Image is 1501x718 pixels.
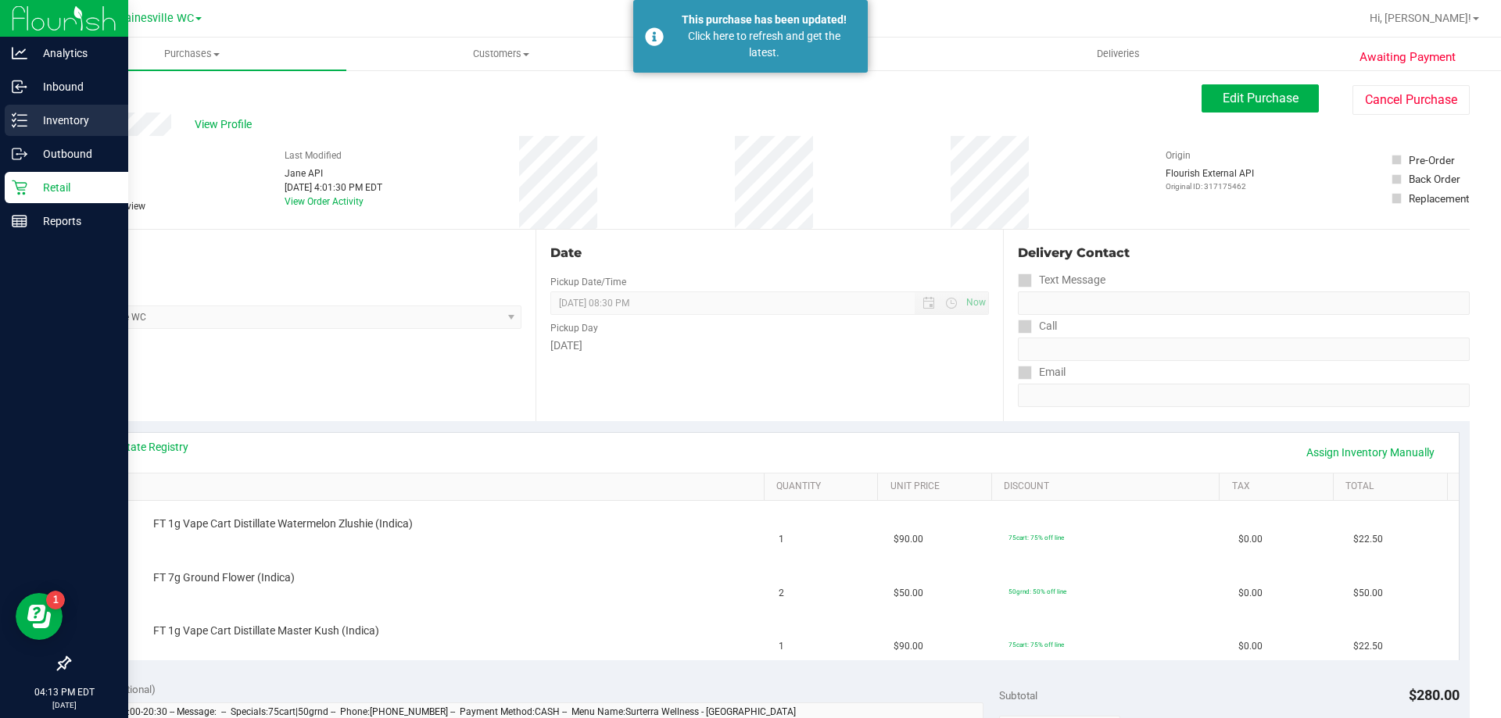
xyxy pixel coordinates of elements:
[27,77,121,96] p: Inbound
[1018,291,1470,315] input: Format: (999) 999-9999
[779,586,784,601] span: 2
[1004,480,1213,493] a: Discount
[1238,639,1263,654] span: $0.00
[12,113,27,128] inline-svg: Inventory
[890,480,986,493] a: Unit Price
[1352,85,1470,115] button: Cancel Purchase
[672,28,856,61] div: Click here to refresh and get the latest.
[95,439,188,455] a: View State Registry
[1018,338,1470,361] input: Format: (999) 999-9999
[153,516,413,531] span: FT 1g Vape Cart Distillate Watermelon Zlushie (Indica)
[1409,152,1455,168] div: Pre-Order
[38,38,346,70] a: Purchases
[1008,534,1064,541] span: 75cart: 75% off line
[285,148,342,163] label: Last Modified
[964,38,1273,70] a: Deliveries
[894,639,923,654] span: $90.00
[46,591,65,609] iframe: Resource center unread badge
[999,689,1037,702] span: Subtotal
[1345,480,1441,493] a: Total
[1359,48,1456,66] span: Awaiting Payment
[195,116,257,133] span: View Profile
[1018,315,1057,338] label: Call
[1353,532,1383,547] span: $22.50
[153,570,295,585] span: FT 7g Ground Flower (Indica)
[285,180,382,195] div: [DATE] 4:01:30 PM EDT
[672,12,856,28] div: This purchase has been updated!
[69,244,521,263] div: Location
[1353,639,1383,654] span: $22.50
[1223,91,1299,105] span: Edit Purchase
[779,639,784,654] span: 1
[12,146,27,162] inline-svg: Outbound
[347,47,654,61] span: Customers
[12,180,27,195] inline-svg: Retail
[1409,191,1469,206] div: Replacement
[550,321,598,335] label: Pickup Day
[1232,480,1327,493] a: Tax
[285,166,382,180] div: Jane API
[1008,641,1064,648] span: 75cart: 75% off line
[1076,47,1161,61] span: Deliveries
[1166,148,1191,163] label: Origin
[1008,588,1066,595] span: 50grnd: 50% off line
[117,12,194,25] span: Gainesville WC
[1018,269,1105,291] label: Text Message
[894,532,923,547] span: $90.00
[27,178,121,197] p: Retail
[285,196,364,207] a: View Order Activity
[27,145,121,163] p: Outbound
[92,480,758,493] a: SKU
[1370,12,1471,24] span: Hi, [PERSON_NAME]!
[776,480,872,493] a: Quantity
[1166,180,1254,192] p: Original ID: 317175462
[7,699,121,711] p: [DATE]
[12,213,27,229] inline-svg: Reports
[1409,171,1460,187] div: Back Order
[1296,439,1445,466] a: Assign Inventory Manually
[12,45,27,61] inline-svg: Analytics
[1018,244,1470,263] div: Delivery Contact
[894,586,923,601] span: $50.00
[27,111,121,130] p: Inventory
[1353,586,1383,601] span: $50.00
[1018,361,1066,384] label: Email
[1202,84,1319,113] button: Edit Purchase
[27,212,121,230] p: Reports
[7,685,121,699] p: 04:13 PM EDT
[550,275,626,289] label: Pickup Date/Time
[1238,532,1263,547] span: $0.00
[346,38,655,70] a: Customers
[550,244,988,263] div: Date
[27,44,121,63] p: Analytics
[153,623,379,638] span: FT 1g Vape Cart Distillate Master Kush (Indica)
[16,593,63,640] iframe: Resource center
[550,338,988,354] div: [DATE]
[1409,687,1460,703] span: $280.00
[1238,586,1263,601] span: $0.00
[12,79,27,95] inline-svg: Inbound
[38,47,346,61] span: Purchases
[1166,166,1254,192] div: Flourish External API
[779,532,784,547] span: 1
